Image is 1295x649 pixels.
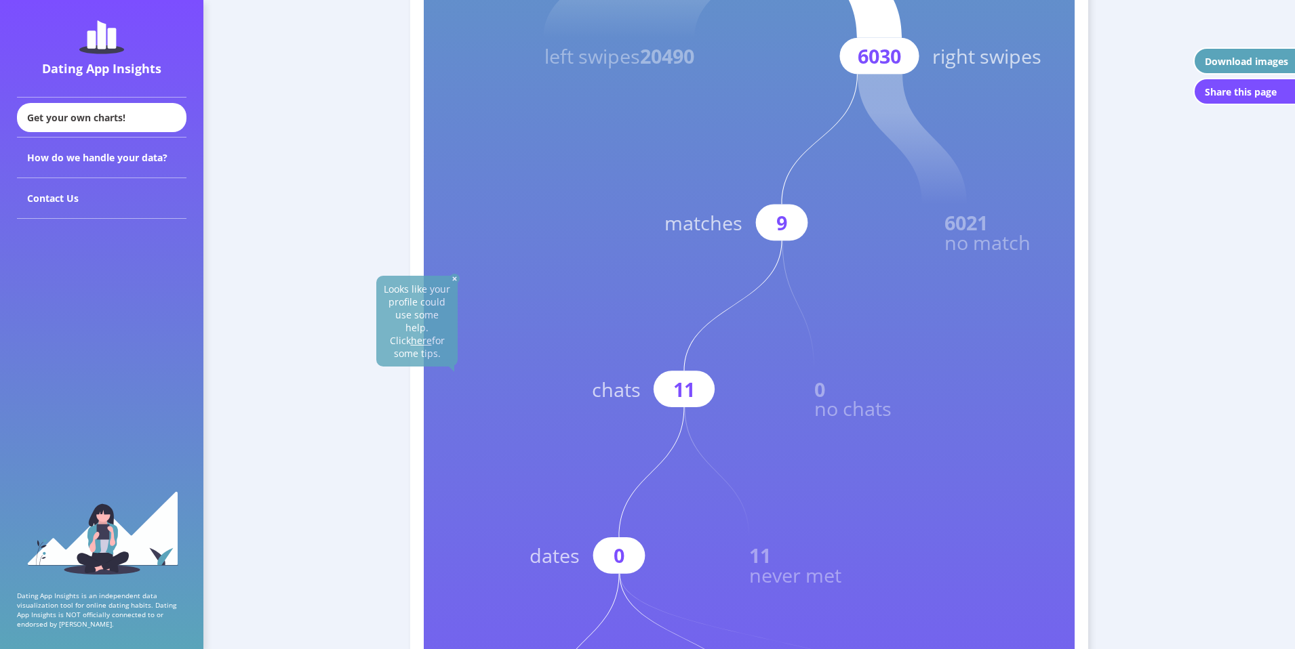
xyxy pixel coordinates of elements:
text: 6021 [944,209,988,236]
span: Looks like your profile could use some help. Click for some tips. [384,282,450,360]
text: chats [592,376,641,402]
img: close-solid-white.82ef6a3c.svg [450,274,460,284]
text: left swipes [544,43,694,69]
text: 9 [776,209,787,236]
img: dating-app-insights-logo.5abe6921.svg [79,20,124,54]
div: Download images [1205,55,1288,68]
tspan: 20490 [640,43,694,69]
div: How do we handle your data? [17,138,186,178]
text: no match [944,229,1031,255]
button: Download images [1193,47,1295,75]
div: Contact Us [17,178,186,219]
a: Looks like your profile could use some help. Clickherefor some tips. [384,282,450,360]
div: Get your own charts! [17,103,186,132]
button: Share this page [1193,78,1295,105]
text: matches [664,209,742,236]
text: no chats [814,395,892,421]
text: dates [530,542,580,568]
text: 0 [814,376,825,402]
p: Dating App Insights is an independent data visualization tool for online dating habits. Dating Ap... [17,591,186,629]
text: right swipes [932,43,1041,69]
text: 11 [673,376,695,402]
text: never met [749,562,841,588]
div: Dating App Insights [20,60,183,77]
img: sidebar_girl.91b9467e.svg [26,490,178,574]
text: 11 [749,542,771,568]
text: 6030 [858,43,901,69]
text: 0 [614,542,624,568]
u: here [411,334,432,347]
div: Share this page [1205,85,1277,98]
